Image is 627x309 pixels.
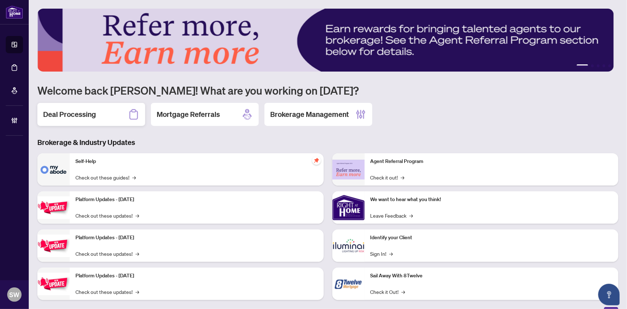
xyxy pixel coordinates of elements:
[43,109,96,119] h2: Deal Processing
[370,250,393,258] a: Sign In!→
[332,230,365,262] img: Identify your Client
[37,9,614,72] img: Slide 0
[598,284,620,305] button: Open asap
[6,5,23,19] img: logo
[370,272,613,280] p: Sail Away With 8Twelve
[410,212,413,219] span: →
[402,288,405,296] span: →
[75,288,139,296] a: Check out these updates!→
[332,268,365,300] img: Sail Away With 8Twelve
[389,250,393,258] span: →
[597,64,600,67] button: 3
[75,158,318,165] p: Self-Help
[577,64,588,67] button: 1
[75,234,318,242] p: Platform Updates - [DATE]
[370,158,613,165] p: Agent Referral Program
[370,173,405,181] a: Check it out!→
[370,212,413,219] a: Leave Feedback→
[135,288,139,296] span: →
[9,290,19,300] span: SW
[37,273,70,295] img: Platform Updates - June 23, 2025
[591,64,594,67] button: 2
[37,235,70,257] img: Platform Updates - July 8, 2025
[157,109,220,119] h2: Mortgage Referrals
[370,288,405,296] a: Check it Out!→
[370,234,613,242] p: Identify your Client
[608,64,611,67] button: 5
[401,173,405,181] span: →
[75,173,136,181] a: Check out these guides!→
[75,272,318,280] p: Platform Updates - [DATE]
[75,196,318,204] p: Platform Updates - [DATE]
[132,173,136,181] span: →
[75,250,139,258] a: Check out these updates!→
[603,64,605,67] button: 4
[37,153,70,186] img: Self-Help
[312,156,321,165] span: pushpin
[37,196,70,219] img: Platform Updates - July 21, 2025
[75,212,139,219] a: Check out these updates!→
[37,83,618,97] h1: Welcome back [PERSON_NAME]! What are you working on [DATE]?
[332,191,365,224] img: We want to hear what you think!
[270,109,349,119] h2: Brokerage Management
[135,250,139,258] span: →
[370,196,613,204] p: We want to hear what you think!
[135,212,139,219] span: →
[332,160,365,180] img: Agent Referral Program
[37,137,618,147] h3: Brokerage & Industry Updates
